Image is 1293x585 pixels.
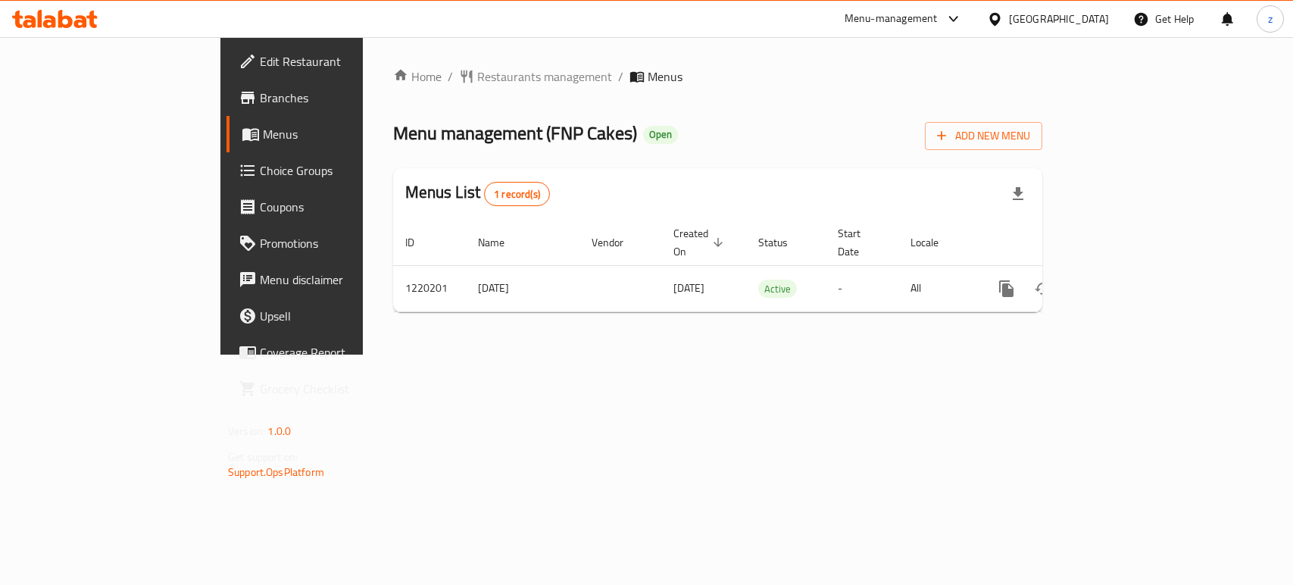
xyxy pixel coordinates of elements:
li: / [618,67,623,86]
div: Menu-management [845,10,938,28]
span: 1 record(s) [485,187,549,202]
span: ID [405,233,434,252]
a: Coverage Report [226,334,436,371]
span: Promotions [260,234,424,252]
td: All [898,265,976,311]
a: Menus [226,116,436,152]
span: Grocery Checklist [260,380,424,398]
a: Choice Groups [226,152,436,189]
a: Edit Restaurant [226,43,436,80]
div: Open [643,126,678,144]
span: Vendor [592,233,643,252]
span: Coupons [260,198,424,216]
span: Created On [673,224,728,261]
span: 1.0.0 [267,421,291,441]
span: Active [758,280,797,298]
span: Status [758,233,807,252]
div: [GEOGRAPHIC_DATA] [1009,11,1109,27]
span: Add New Menu [937,127,1030,145]
span: Branches [260,89,424,107]
button: Change Status [1025,271,1061,307]
span: Edit Restaurant [260,52,424,70]
span: Version: [228,421,265,441]
span: Upsell [260,307,424,325]
span: z [1268,11,1273,27]
span: Restaurants management [477,67,612,86]
span: Menus [263,125,424,143]
a: Restaurants management [459,67,612,86]
span: Start Date [838,224,880,261]
a: Promotions [226,225,436,261]
span: Name [478,233,524,252]
span: Coverage Report [260,343,424,361]
table: enhanced table [393,220,1146,312]
th: Actions [976,220,1146,266]
nav: breadcrumb [393,67,1042,86]
div: Export file [1000,176,1036,212]
a: Coupons [226,189,436,225]
button: more [988,271,1025,307]
span: Get support on: [228,447,298,467]
h2: Menus List [405,181,550,206]
span: Choice Groups [260,161,424,180]
span: Menus [648,67,682,86]
span: Locale [910,233,958,252]
span: Menu management ( FNP Cakes ) [393,116,637,150]
button: Add New Menu [925,122,1042,150]
li: / [448,67,453,86]
span: Menu disclaimer [260,271,424,289]
div: Total records count [484,182,550,206]
td: - [826,265,898,311]
a: Menu disclaimer [226,261,436,298]
a: Support.OpsPlatform [228,462,324,482]
a: Branches [226,80,436,116]
span: [DATE] [673,278,704,298]
a: Upsell [226,298,436,334]
td: [DATE] [466,265,579,311]
a: Grocery Checklist [226,371,436,407]
span: Open [643,128,678,141]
